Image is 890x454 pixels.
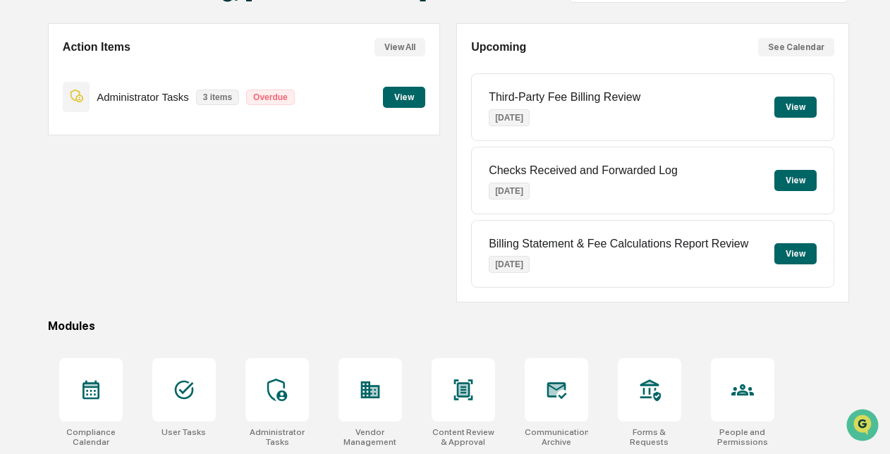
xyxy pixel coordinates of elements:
p: Overdue [246,90,295,105]
button: View [774,243,817,264]
iframe: Open customer support [845,407,883,446]
div: Communications Archive [525,427,588,447]
div: Start new chat [48,107,231,121]
div: Modules [48,319,849,333]
img: 1746055101610-c473b297-6a78-478c-a979-82029cc54cd1 [14,107,39,133]
a: 🗄️Attestations [97,171,181,197]
button: See Calendar [758,38,834,56]
div: Forms & Requests [618,427,681,447]
p: Administrator Tasks [97,91,189,103]
span: Data Lookup [28,204,89,218]
a: 🖐️Preclearance [8,171,97,197]
p: 3 items [196,90,239,105]
button: View All [374,38,425,56]
div: We're available if you need us! [48,121,178,133]
div: Vendor Management [339,427,402,447]
div: 🖐️ [14,178,25,190]
h2: Action Items [63,41,130,54]
p: [DATE] [489,256,530,273]
p: [DATE] [489,183,530,200]
button: Start new chat [240,111,257,128]
button: View [383,87,425,108]
p: How can we help? [14,29,257,51]
button: View [774,170,817,191]
p: [DATE] [489,109,530,126]
div: People and Permissions [711,427,774,447]
a: Powered byPylon [99,238,171,249]
div: User Tasks [161,427,206,437]
div: 🗄️ [102,178,114,190]
span: Attestations [116,177,175,191]
span: Pylon [140,238,171,249]
p: Checks Received and Forwarded Log [489,164,678,177]
div: Compliance Calendar [59,427,123,447]
p: Billing Statement & Fee Calculations Report Review [489,238,748,250]
span: Preclearance [28,177,91,191]
div: Content Review & Approval [432,427,495,447]
p: Third-Party Fee Billing Review [489,91,640,104]
a: 🔎Data Lookup [8,198,95,223]
h2: Upcoming [471,41,526,54]
div: 🔎 [14,205,25,216]
button: View [774,97,817,118]
div: Administrator Tasks [245,427,309,447]
a: View [383,90,425,103]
